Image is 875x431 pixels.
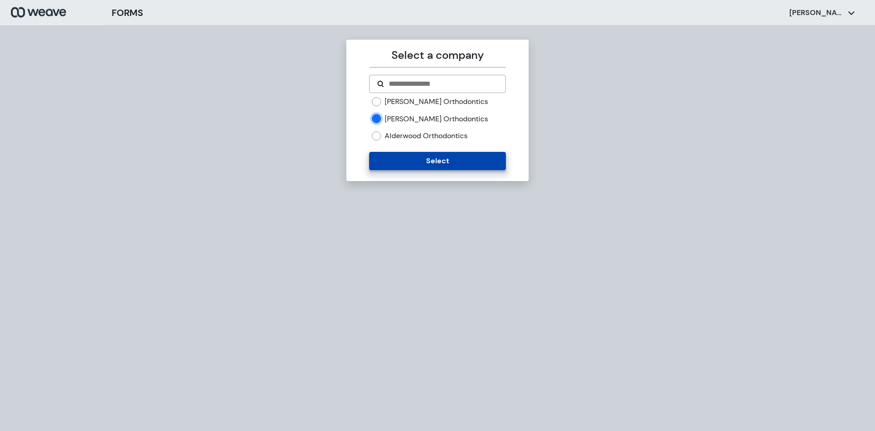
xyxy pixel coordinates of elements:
p: [PERSON_NAME] [789,8,844,18]
p: Select a company [369,47,505,63]
label: [PERSON_NAME] Orthodontics [385,114,488,124]
h3: FORMS [112,6,143,20]
label: [PERSON_NAME] Orthodontics [385,97,488,107]
label: Alderwood Orthodontics [385,131,468,141]
input: Search [388,78,498,89]
button: Select [369,152,505,170]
